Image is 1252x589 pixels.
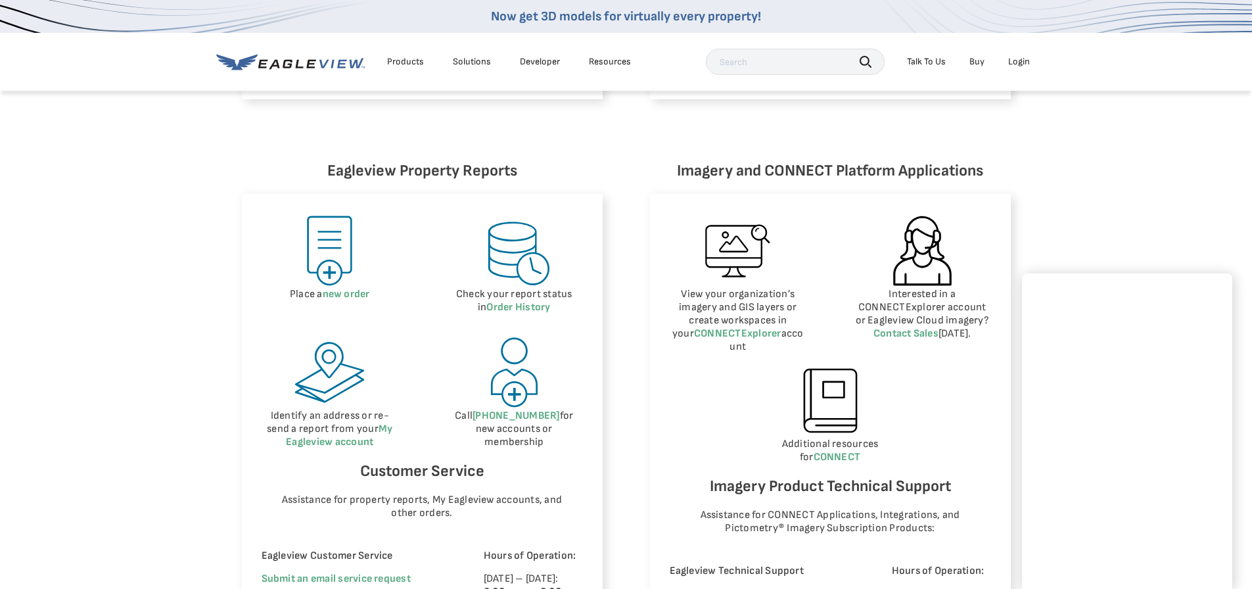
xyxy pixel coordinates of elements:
a: CONNECT [814,451,861,463]
p: Interested in a CONNECTExplorer account or Eagleview Cloud imagery? [DATE]. [854,288,991,341]
div: Login [1008,56,1030,68]
iframe: Chat Window [1022,273,1232,589]
input: Search [706,49,885,75]
div: Products [387,56,424,68]
h6: Eagleview Property Reports [242,158,603,183]
p: View your organization’s imagery and GIS layers or create workspaces in your account [670,288,807,354]
p: Assistance for property reports, My Eagleview accounts, and other orders. [274,494,570,520]
a: Developer [520,56,560,68]
h6: Imagery Product Technical Support [670,474,991,499]
a: Now get 3D models for virtually every property! [491,9,761,24]
a: Order History [486,301,550,314]
a: CONNECTExplorer [694,327,781,340]
p: Eagleview Customer Service [262,550,448,563]
div: Solutions [453,56,491,68]
p: Assistance for CONNECT Applications, Integrations, and Pictometry® Imagery Subscription Products: [682,509,978,535]
h6: Imagery and CONNECT Platform Applications [650,158,1011,183]
div: Talk To Us [907,56,946,68]
a: new order [323,288,370,300]
div: Resources [589,56,631,68]
p: Hours of Operation: [892,565,991,578]
a: Contact Sales [873,327,939,340]
p: Check your report status in [446,288,583,314]
a: My Eagleview account [286,423,392,448]
p: Call for new accounts or membership [446,410,583,449]
p: Eagleview Technical Support [670,565,856,578]
p: Additional resources for [670,438,991,464]
a: Submit an email service request [262,573,411,585]
p: Identify an address or re-send a report from your [262,410,399,449]
h6: Customer Service [262,459,583,484]
p: Place a [262,288,399,301]
p: Hours of Operation: [484,550,583,563]
a: Buy [969,56,985,68]
a: [PHONE_NUMBER] [473,410,559,422]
